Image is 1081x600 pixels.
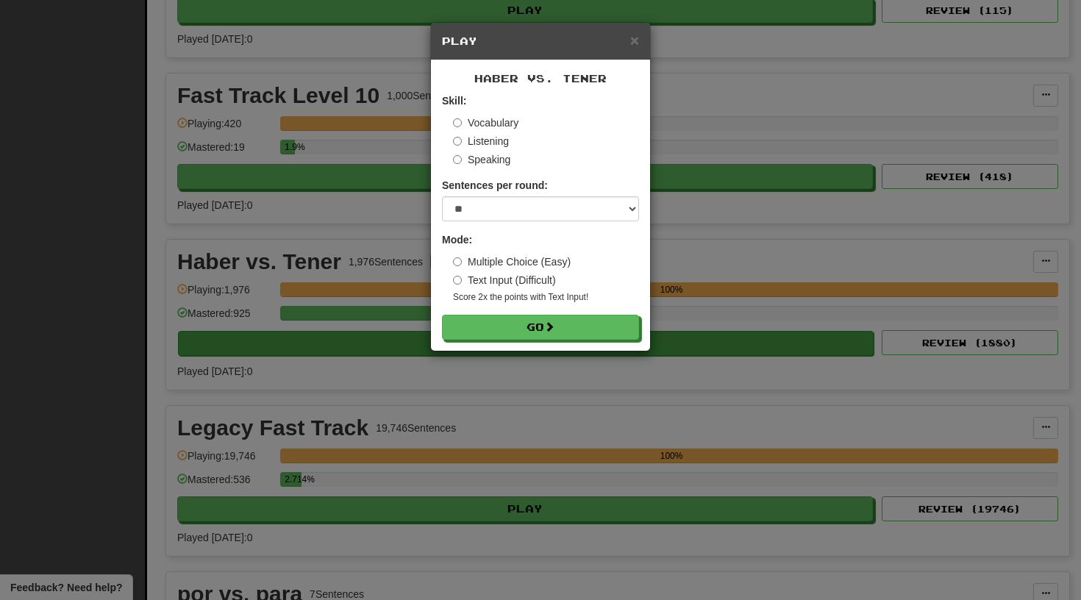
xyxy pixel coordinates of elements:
input: Vocabulary [453,118,462,127]
label: Multiple Choice (Easy) [453,254,571,269]
input: Text Input (Difficult) [453,276,462,285]
small: Score 2x the points with Text Input ! [453,291,639,304]
input: Listening [453,137,462,146]
h5: Play [442,34,639,49]
span: Haber vs. Tener [474,72,607,85]
label: Speaking [453,152,510,167]
strong: Skill: [442,95,466,107]
label: Sentences per round: [442,178,548,193]
label: Text Input (Difficult) [453,273,556,287]
button: Go [442,315,639,340]
input: Speaking [453,155,462,164]
button: Close [630,32,639,48]
label: Vocabulary [453,115,518,130]
label: Listening [453,134,509,149]
span: × [630,32,639,49]
input: Multiple Choice (Easy) [453,257,462,266]
strong: Mode: [442,234,472,246]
